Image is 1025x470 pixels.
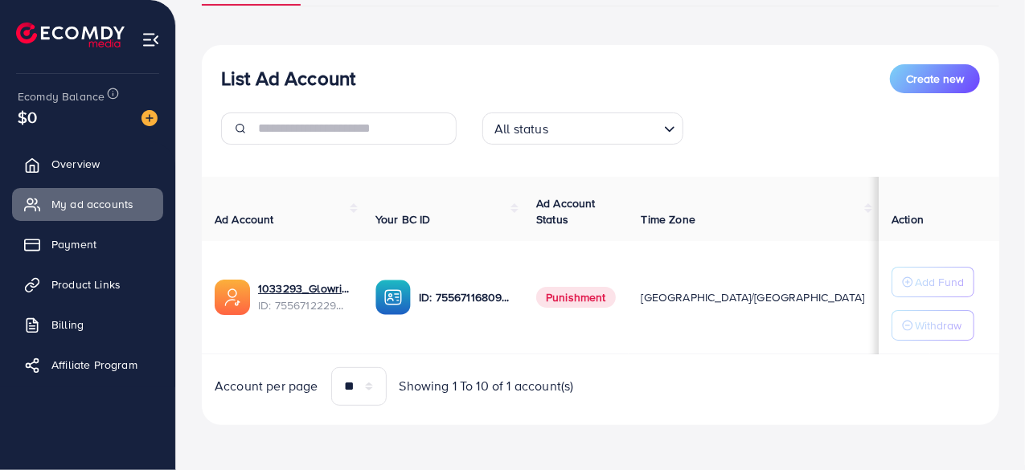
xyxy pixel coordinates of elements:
span: Overview [51,156,100,172]
a: Product Links [12,268,163,300]
a: Billing [12,309,163,341]
span: All status [491,117,551,141]
span: Product Links [51,276,121,292]
h3: List Ad Account [221,67,355,90]
div: <span class='underline'>1033293_Glowria123_1759434494804</span></br>7556712229031149586 [258,280,350,313]
input: Search for option [553,114,658,141]
span: Punishment [536,287,616,308]
span: Showing 1 To 10 of 1 account(s) [400,377,574,395]
span: Payment [51,236,96,252]
span: Your BC ID [375,211,431,227]
button: Withdraw [892,310,974,341]
span: ID: 7556712229031149586 [258,297,350,313]
div: Search for option [482,112,683,145]
button: Add Fund [892,267,974,297]
span: [GEOGRAPHIC_DATA]/[GEOGRAPHIC_DATA] [642,289,865,305]
img: ic-ba-acc.ded83a64.svg [375,280,411,315]
img: menu [141,31,160,49]
a: Payment [12,228,163,260]
a: Affiliate Program [12,349,163,381]
span: Ad Account Status [536,195,596,227]
img: ic-ads-acc.e4c84228.svg [215,280,250,315]
span: Create new [906,71,964,87]
span: Ecomdy Balance [18,88,105,104]
img: logo [16,22,125,47]
iframe: Chat [957,398,1013,458]
img: image [141,110,158,126]
span: Time Zone [642,211,695,227]
span: Affiliate Program [51,357,137,373]
button: Create new [890,64,980,93]
span: Ad Account [215,211,274,227]
span: Billing [51,317,84,333]
span: My ad accounts [51,196,133,212]
p: ID: 7556711680949026824 [419,288,510,307]
p: Withdraw [915,316,961,335]
span: Account per page [215,377,318,395]
p: Add Fund [915,272,964,292]
a: 1033293_Glowria123_1759434494804 [258,280,350,296]
span: $0 [18,105,37,129]
span: Action [892,211,924,227]
a: My ad accounts [12,188,163,220]
a: Overview [12,148,163,180]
